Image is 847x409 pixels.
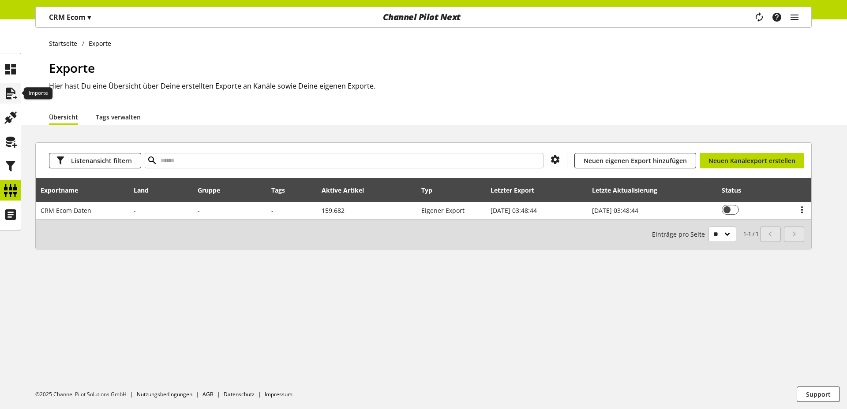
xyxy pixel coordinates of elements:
div: Importe [24,87,52,100]
button: Listenansicht filtern [49,153,141,168]
a: AGB [202,390,214,398]
li: ©2025 Channel Pilot Solutions GmbH [35,390,137,398]
div: Letzter Export [491,186,543,195]
span: Exporte [49,59,95,76]
span: 159.682 [322,206,345,215]
div: Typ [421,186,441,195]
small: 1-1 / 1 [652,227,759,242]
span: Eigener Export [421,206,465,215]
a: Neuen eigenen Export hinzufügen [574,153,696,168]
div: Letzte Aktualisierung [592,186,666,195]
div: Land [134,186,157,195]
div: Exportname [41,186,87,195]
button: Support [797,387,840,402]
span: Listenansicht filtern [71,156,132,165]
a: Nutzungsbedingungen [137,390,192,398]
div: Aktive Artikel [322,186,373,195]
a: Neuen Kanalexport erstellen [700,153,804,168]
span: Einträge pro Seite [652,230,708,239]
span: Neuen eigenen Export hinzufügen [584,156,687,165]
a: Startseite [49,39,82,48]
div: Tags [271,186,285,195]
nav: main navigation [35,7,812,28]
span: CRM Ecom Daten [41,206,91,215]
p: CRM Ecom [49,12,91,22]
span: Support [806,390,831,399]
span: Neuen Kanalexport erstellen [708,156,795,165]
a: Tags verwalten [96,112,141,122]
span: ▾ [87,12,91,22]
a: Impressum [265,390,292,398]
span: - [271,206,274,215]
div: Status [722,186,750,195]
a: Übersicht [49,112,78,122]
div: Gruppe [198,186,229,195]
span: [DATE] 03:48:44 [491,206,537,215]
h2: Hier hast Du eine Übersicht über Deine erstellten Exporte an Kanäle sowie Deine eigenen Exporte. [49,81,812,91]
span: - [134,206,136,215]
a: Datenschutz [224,390,255,398]
span: [DATE] 03:48:44 [592,206,638,215]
